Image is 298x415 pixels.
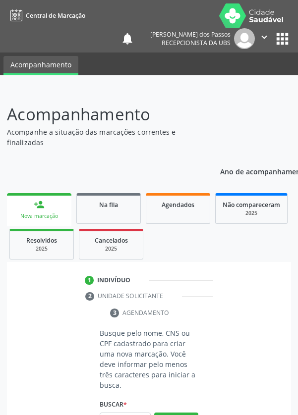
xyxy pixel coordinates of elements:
div: person_add [34,199,45,210]
label: Buscar [100,397,127,413]
p: Acompanhe a situação das marcações correntes e finalizadas [7,127,206,148]
span: Central de Marcação [26,11,85,20]
p: Acompanhamento [7,102,206,127]
div: 2025 [17,245,66,253]
span: Recepcionista da UBS [162,39,231,47]
div: 2025 [223,209,280,217]
span: Cancelados [95,236,128,245]
div: Nova marcação [14,212,64,220]
a: Central de Marcação [7,7,85,24]
span: Não compareceram [223,201,280,209]
span: Resolvidos [26,236,57,245]
p: Busque pelo nome, CNS ou CPF cadastrado para criar uma nova marcação. Você deve informar pelo men... [100,328,198,390]
div: Indivíduo [97,276,130,285]
span: Agendados [162,201,194,209]
a: Acompanhamento [3,56,78,75]
button: notifications [120,32,134,46]
i:  [259,32,270,43]
button: apps [274,30,291,48]
div: [PERSON_NAME] dos Passos [150,30,231,39]
button:  [255,28,274,49]
div: 2025 [86,245,136,253]
span: Na fila [99,201,118,209]
img: img [234,28,255,49]
div: 1 [85,276,94,285]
